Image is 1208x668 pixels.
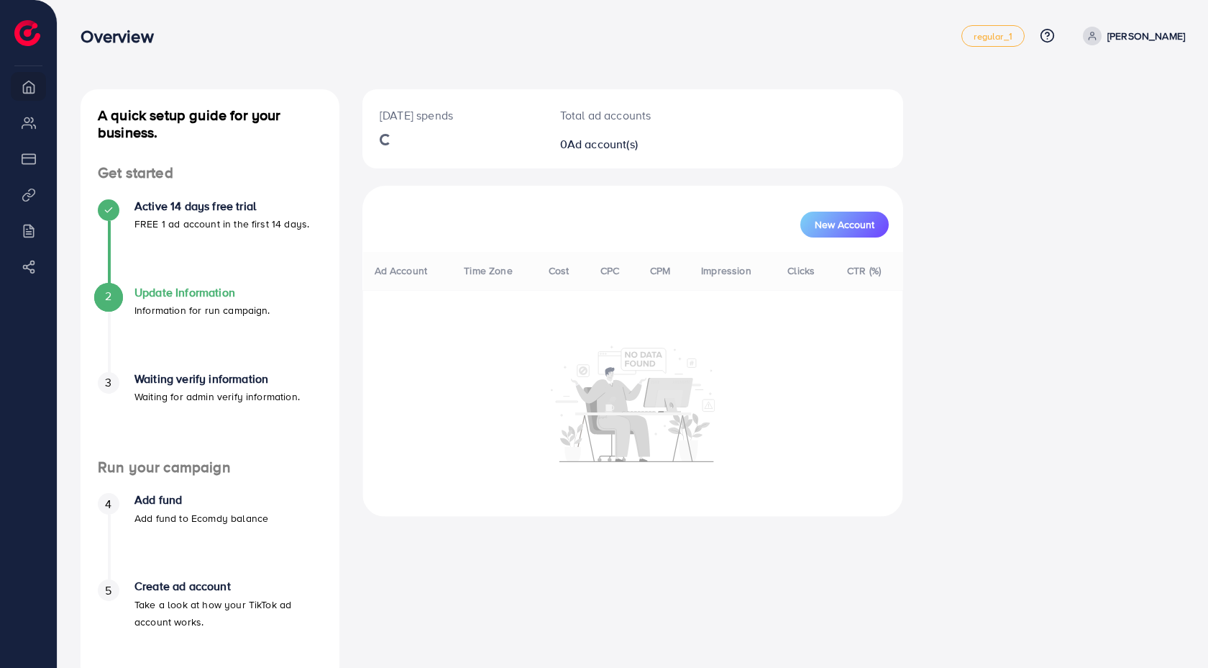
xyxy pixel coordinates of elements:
[134,372,300,386] h4: Waiting verify information
[105,582,111,599] span: 5
[105,496,111,513] span: 4
[560,137,661,151] h2: 0
[81,199,339,286] li: Active 14 days free trial
[961,25,1024,47] a: regular_1
[81,459,339,477] h4: Run your campaign
[81,26,165,47] h3: Overview
[134,493,268,507] h4: Add fund
[1107,27,1185,45] p: [PERSON_NAME]
[105,374,111,391] span: 3
[800,212,889,238] button: New Account
[567,136,638,152] span: Ad account(s)
[134,579,322,593] h4: Create ad account
[81,493,339,579] li: Add fund
[81,107,339,141] h4: A quick setup guide for your business.
[1077,27,1185,45] a: [PERSON_NAME]
[134,388,300,405] p: Waiting for admin verify information.
[81,164,339,182] h4: Get started
[134,302,270,319] p: Information for run campaign.
[815,220,874,230] span: New Account
[974,32,1012,41] span: regular_1
[560,107,661,124] p: Total ad accounts
[81,372,339,459] li: Waiting verify information
[14,20,40,46] img: logo
[105,288,111,304] span: 2
[134,286,270,299] h4: Update Information
[81,579,339,666] li: Create ad account
[134,596,322,631] p: Take a look at how your TikTok ad account works.
[134,199,309,213] h4: Active 14 days free trial
[134,510,268,527] p: Add fund to Ecomdy balance
[81,286,339,372] li: Update Information
[380,107,526,124] p: [DATE] spends
[134,215,309,233] p: FREE 1 ad account in the first 14 days.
